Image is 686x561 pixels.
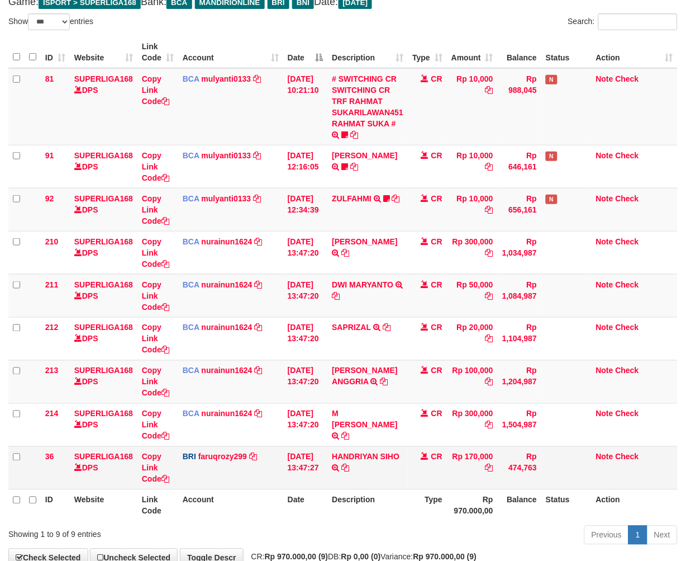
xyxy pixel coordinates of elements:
[616,74,639,83] a: Check
[431,237,442,246] span: CR
[380,378,388,386] a: Copy ALVY RIFKI ANGGRIA to clipboard
[255,280,263,289] a: Copy nurainun1624 to clipboard
[485,334,493,343] a: Copy Rp 20,000 to clipboard
[255,323,263,332] a: Copy nurainun1624 to clipboard
[592,489,678,521] th: Action
[45,366,58,375] span: 213
[596,280,613,289] a: Note
[45,237,58,246] span: 210
[447,145,498,188] td: Rp 10,000
[332,237,397,246] a: [PERSON_NAME]
[408,36,447,68] th: Type: activate to sort column ascending
[341,432,349,441] a: Copy M TEGUH SAPUTRA to clipboard
[253,151,261,160] a: Copy mulyanti0133 to clipboard
[332,151,397,160] a: [PERSON_NAME]
[498,403,541,446] td: Rp 1,504,987
[70,489,137,521] th: Website
[142,323,169,355] a: Copy Link Code
[142,366,169,398] a: Copy Link Code
[447,446,498,489] td: Rp 170,000
[616,452,639,461] a: Check
[498,188,541,231] td: Rp 656,161
[546,75,557,84] span: Has Note
[332,452,399,461] a: HANDRIYAN SIHO
[498,36,541,68] th: Balance
[616,237,639,246] a: Check
[327,36,408,68] th: Description: activate to sort column ascending
[498,68,541,145] td: Rp 988,045
[249,452,257,461] a: Copy faruqrozy299 to clipboard
[546,152,557,161] span: Has Note
[447,68,498,145] td: Rp 10,000
[498,231,541,274] td: Rp 1,034,987
[178,489,283,521] th: Account
[198,452,247,461] a: faruqrozy299
[628,526,647,545] a: 1
[202,74,251,83] a: mulyanti0133
[332,291,340,300] a: Copy DWI MARYANTO to clipboard
[70,360,137,403] td: DPS
[142,194,169,225] a: Copy Link Code
[616,366,639,375] a: Check
[616,409,639,418] a: Check
[283,403,328,446] td: [DATE] 13:47:20
[255,237,263,246] a: Copy nurainun1624 to clipboard
[283,231,328,274] td: [DATE] 13:47:20
[447,489,498,521] th: Rp 970.000,00
[431,366,442,375] span: CR
[498,145,541,188] td: Rp 646,161
[592,36,678,68] th: Action: activate to sort column ascending
[45,409,58,418] span: 214
[283,36,328,68] th: Date: activate to sort column descending
[183,409,199,418] span: BCA
[327,489,408,521] th: Description
[447,360,498,403] td: Rp 100,000
[70,68,137,145] td: DPS
[616,280,639,289] a: Check
[45,74,54,83] span: 81
[74,151,133,160] a: SUPERLIGA168
[341,248,349,257] a: Copy CHRISBERT PANGGABE to clipboard
[485,421,493,430] a: Copy Rp 300,000 to clipboard
[498,489,541,521] th: Balance
[383,323,390,332] a: Copy SAPRIZAL to clipboard
[28,13,70,30] select: Showentries
[485,205,493,214] a: Copy Rp 10,000 to clipboard
[350,162,358,171] a: Copy RIYO RAHMAN to clipboard
[616,323,639,332] a: Check
[41,36,70,68] th: ID: activate to sort column ascending
[596,452,613,461] a: Note
[431,409,442,418] span: CR
[546,195,557,204] span: Has Note
[283,68,328,145] td: [DATE] 10:21:10
[183,452,196,461] span: BRI
[253,74,261,83] a: Copy mulyanti0133 to clipboard
[431,280,442,289] span: CR
[137,489,178,521] th: Link Code
[447,274,498,317] td: Rp 50,000
[8,525,278,540] div: Showing 1 to 9 of 9 entries
[283,446,328,489] td: [DATE] 13:47:27
[74,409,133,418] a: SUPERLIGA168
[332,280,393,289] a: DWI MARYANTO
[596,194,613,203] a: Note
[431,151,442,160] span: CR
[498,360,541,403] td: Rp 1,204,987
[142,409,169,441] a: Copy Link Code
[431,323,442,332] span: CR
[541,489,592,521] th: Status
[431,452,442,461] span: CR
[74,194,133,203] a: SUPERLIGA168
[45,194,54,203] span: 92
[596,323,613,332] a: Note
[332,409,397,430] a: M [PERSON_NAME]
[183,323,199,332] span: BCA
[183,74,199,83] span: BCA
[202,366,253,375] a: nurainun1624
[45,280,58,289] span: 211
[485,86,493,95] a: Copy Rp 10,000 to clipboard
[70,145,137,188] td: DPS
[332,323,371,332] a: SAPRIZAL
[137,36,178,68] th: Link Code: activate to sort column ascending
[431,74,442,83] span: CR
